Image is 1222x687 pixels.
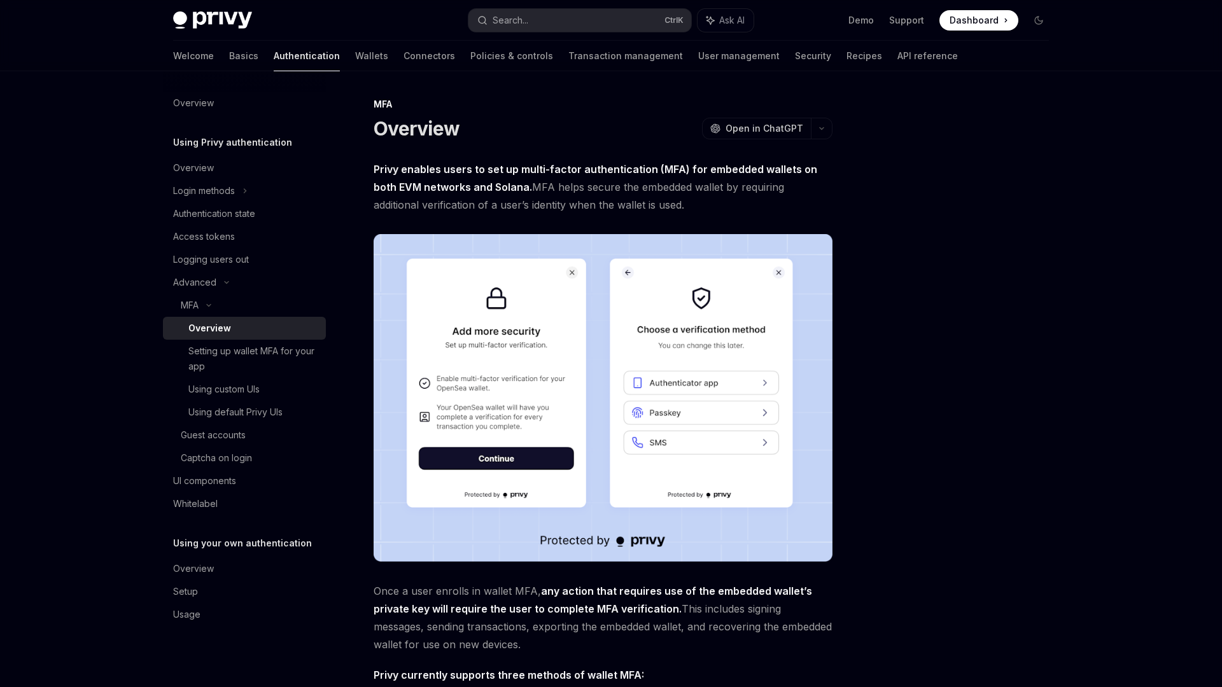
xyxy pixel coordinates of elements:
[163,225,326,248] a: Access tokens
[173,183,235,198] div: Login methods
[468,9,691,32] button: Search...CtrlK
[163,340,326,378] a: Setting up wallet MFA for your app
[173,252,249,267] div: Logging users out
[163,424,326,447] a: Guest accounts
[163,492,326,515] a: Whitelabel
[664,15,684,25] span: Ctrl K
[568,41,683,71] a: Transaction management
[188,382,260,397] div: Using custom UIs
[939,10,1018,31] a: Dashboard
[163,469,326,492] a: UI components
[493,13,528,28] div: Search...
[163,202,326,225] a: Authentication state
[188,405,283,420] div: Using default Privy UIs
[173,536,312,551] h5: Using your own authentication
[163,557,326,580] a: Overview
[355,41,388,71] a: Wallets
[229,41,258,71] a: Basics
[163,401,326,424] a: Using default Privy UIs
[848,14,874,27] a: Demo
[163,248,326,271] a: Logging users out
[173,135,292,150] h5: Using Privy authentication
[1029,10,1049,31] button: Toggle dark mode
[173,584,198,599] div: Setup
[897,41,958,71] a: API reference
[274,41,340,71] a: Authentication
[374,117,460,140] h1: Overview
[698,41,780,71] a: User management
[698,9,754,32] button: Ask AI
[173,229,235,244] div: Access tokens
[181,427,246,443] div: Guest accounts
[374,669,644,681] strong: Privy currently supports three methods of wallet MFA:
[846,41,882,71] a: Recipes
[181,298,199,313] div: MFA
[163,156,326,179] a: Overview
[470,41,553,71] a: Policies & controls
[173,160,214,176] div: Overview
[163,378,326,401] a: Using custom UIs
[173,473,236,489] div: UI components
[163,603,326,626] a: Usage
[173,95,214,111] div: Overview
[173,561,214,576] div: Overview
[163,317,326,340] a: Overview
[163,92,326,114] a: Overview
[950,14,999,27] span: Dashboard
[726,122,803,135] span: Open in ChatGPT
[702,118,811,139] button: Open in ChatGPT
[374,160,832,214] span: MFA helps secure the embedded wallet by requiring additional verification of a user’s identity wh...
[889,14,924,27] a: Support
[173,206,255,221] div: Authentication state
[163,447,326,469] a: Captcha on login
[188,343,318,374] div: Setting up wallet MFA for your app
[374,585,812,615] strong: any action that requires use of the embedded wallet’s private key will require the user to comple...
[173,41,214,71] a: Welcome
[173,496,218,511] div: Whitelabel
[173,275,216,290] div: Advanced
[374,98,832,111] div: MFA
[163,580,326,603] a: Setup
[173,607,200,622] div: Usage
[374,163,817,193] strong: Privy enables users to set up multi-factor authentication (MFA) for embedded wallets on both EVM ...
[374,234,832,562] img: images/MFA.png
[374,582,832,653] span: Once a user enrolls in wallet MFA, This includes signing messages, sending transactions, exportin...
[181,450,252,466] div: Captcha on login
[188,321,231,336] div: Overview
[719,14,745,27] span: Ask AI
[795,41,831,71] a: Security
[173,11,252,29] img: dark logo
[404,41,455,71] a: Connectors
